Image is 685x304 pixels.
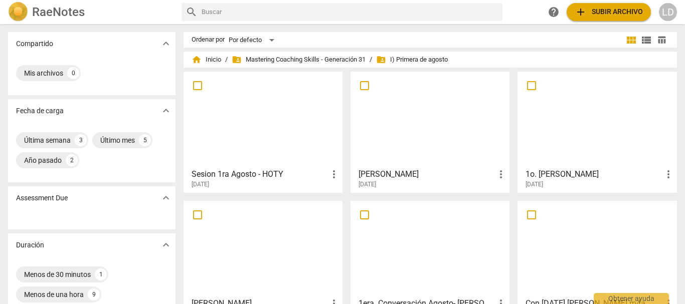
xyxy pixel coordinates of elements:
[354,75,506,188] a: [PERSON_NAME][DATE]
[232,55,366,65] span: Mastering Coaching Skills - Generación 31
[359,180,376,189] span: [DATE]
[158,36,174,51] button: Mostrar más
[16,240,44,250] p: Duración
[376,55,448,65] span: I) Primera de agosto
[575,6,587,18] span: add
[192,55,221,65] span: Inicio
[625,34,637,46] span: view_module
[100,135,135,145] div: Último mes
[594,293,669,304] div: Obtener ayuda
[24,68,63,78] div: Mis archivos
[624,33,639,48] button: Cuadrícula
[370,56,372,64] span: /
[75,134,87,146] div: 3
[225,56,228,64] span: /
[158,103,174,118] button: Mostrar más
[526,168,662,180] h3: 1o. agosto Claudia-Katherine
[575,6,643,18] span: Subir archivo
[359,168,495,180] h3: Inés García Montero
[639,33,654,48] button: Lista
[567,3,651,21] button: Subir
[158,237,174,252] button: Mostrar más
[67,67,79,79] div: 0
[657,35,666,45] span: table_chart
[187,75,339,188] a: Sesion 1ra Agosto - HOTY[DATE]
[16,193,68,203] p: Assessment Due
[659,3,677,21] button: LD
[654,33,669,48] button: Tabla
[548,6,560,18] span: help
[32,5,85,19] h2: RaeNotes
[192,168,328,180] h3: Sesion 1ra Agosto - HOTY
[186,6,198,18] span: search
[640,34,652,46] span: view_list
[192,36,225,44] div: Ordenar por
[521,75,673,188] a: 1o. [PERSON_NAME][DATE]
[160,38,172,50] span: expand_more
[232,55,242,65] span: folder_shared
[192,180,209,189] span: [DATE]
[88,288,100,300] div: 9
[158,190,174,205] button: Mostrar más
[662,168,674,180] span: more_vert
[95,268,107,280] div: 1
[495,168,507,180] span: more_vert
[8,2,28,22] img: Logo
[66,154,78,166] div: 2
[24,155,62,165] div: Año pasado
[202,4,499,20] input: Buscar
[160,192,172,204] span: expand_more
[16,39,53,49] p: Compartido
[192,55,202,65] span: home
[328,168,340,180] span: more_vert
[24,269,91,279] div: Menos de 30 minutos
[376,55,386,65] span: folder_shared
[160,239,172,251] span: expand_more
[526,180,543,189] span: [DATE]
[545,3,563,21] a: Obtener ayuda
[24,135,71,145] div: Última semana
[24,289,84,299] div: Menos de una hora
[229,32,278,48] div: Por defecto
[160,105,172,117] span: expand_more
[8,2,174,22] a: LogoRaeNotes
[139,134,151,146] div: 5
[16,106,64,116] p: Fecha de carga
